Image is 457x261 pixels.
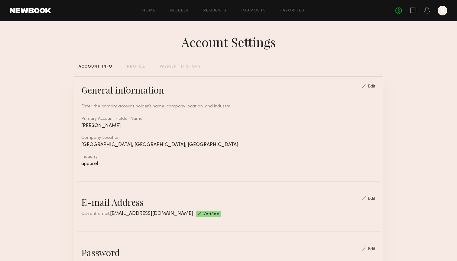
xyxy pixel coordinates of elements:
[368,247,376,251] div: Edit
[368,84,376,89] div: Edit
[81,123,376,129] div: [PERSON_NAME]
[181,33,276,50] div: Account Settings
[127,65,145,69] div: PROFILE
[438,6,447,15] a: N
[203,212,219,217] span: Verified
[79,65,112,69] div: ACCOUNT INFO
[241,9,266,13] a: Job Posts
[81,211,193,217] div: Current email:
[203,9,227,13] a: Requests
[170,9,189,13] a: Models
[81,196,144,208] div: E-mail Address
[368,197,376,201] div: Edit
[160,65,201,69] div: PAYMENT HISTORY
[280,9,304,13] a: Favorites
[110,211,193,216] span: [EMAIL_ADDRESS][DOMAIN_NAME]
[81,247,120,259] div: Password
[81,117,376,121] div: Primary Account Holder Name
[81,142,376,148] div: [GEOGRAPHIC_DATA], [GEOGRAPHIC_DATA], [GEOGRAPHIC_DATA]
[142,9,156,13] a: Home
[81,155,376,159] div: Industry
[81,84,164,96] div: General information
[81,103,376,110] div: Enter the primary account holder’s name, company location, and industry
[81,136,376,140] div: Company Location
[81,161,376,167] div: apparel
